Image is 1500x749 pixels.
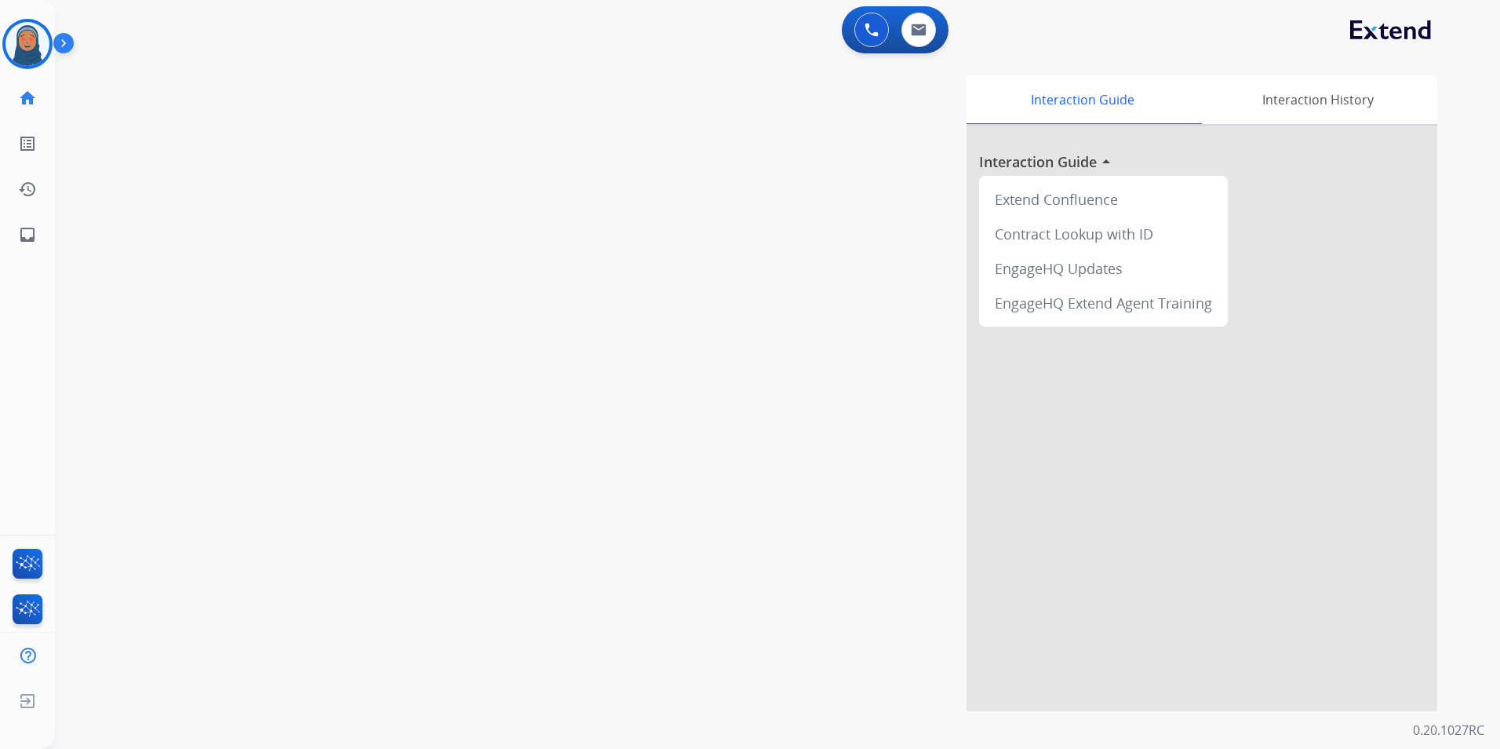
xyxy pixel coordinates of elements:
[985,286,1221,320] div: EngageHQ Extend Agent Training
[985,182,1221,217] div: Extend Confluence
[18,225,37,244] mat-icon: inbox
[967,75,1198,124] div: Interaction Guide
[18,180,37,199] mat-icon: history
[985,217,1221,251] div: Contract Lookup with ID
[985,251,1221,286] div: EngageHQ Updates
[1198,75,1437,124] div: Interaction History
[1413,721,1484,740] p: 0.20.1027RC
[18,89,37,108] mat-icon: home
[5,22,49,66] img: avatar
[18,134,37,153] mat-icon: list_alt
